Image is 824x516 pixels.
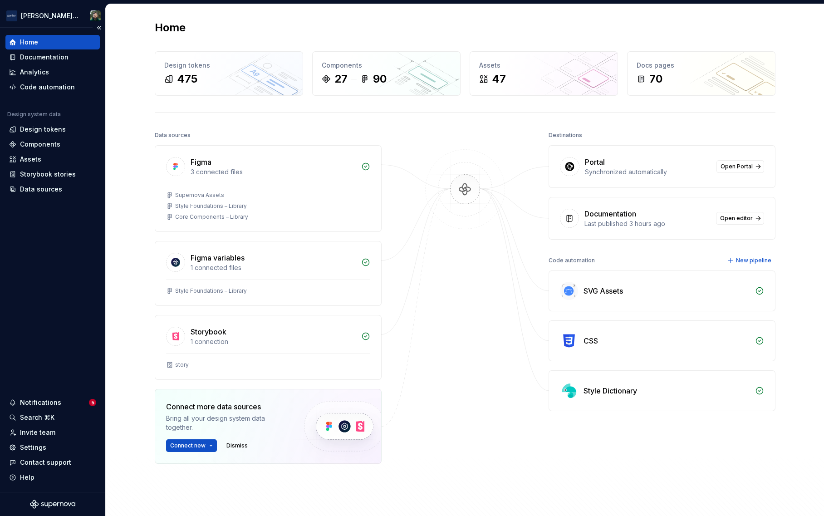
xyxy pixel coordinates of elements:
div: Help [20,473,34,482]
button: Collapse sidebar [93,21,105,34]
div: Documentation [584,208,636,219]
div: Figma variables [191,252,245,263]
div: Storybook [191,326,226,337]
div: Code automation [549,254,595,267]
div: Synchronized automatically [585,167,711,177]
div: Notifications [20,398,61,407]
a: Open Portal [716,160,764,173]
span: Connect new [170,442,206,449]
a: Open editor [716,212,764,225]
button: [PERSON_NAME] AirlinesAndlei Lisboa [2,6,103,25]
div: Search ⌘K [20,413,54,422]
a: Analytics [5,65,100,79]
div: Home [20,38,38,47]
span: Open editor [720,215,753,222]
button: Help [5,470,100,485]
div: 90 [373,72,387,86]
div: Style Foundations – Library [175,287,247,295]
a: Settings [5,440,100,455]
div: Invite team [20,428,55,437]
div: 1 connection [191,337,356,346]
img: Andlei Lisboa [90,10,101,21]
span: Dismiss [226,442,248,449]
div: Analytics [20,68,49,77]
a: Assets47 [470,51,618,96]
button: Notifications5 [5,395,100,410]
span: New pipeline [736,257,771,264]
div: Connect more data sources [166,401,289,412]
div: Design tokens [164,61,294,70]
div: [PERSON_NAME] Airlines [21,11,79,20]
div: Documentation [20,53,69,62]
a: Design tokens475 [155,51,303,96]
div: Bring all your design system data together. [166,414,289,432]
div: story [175,361,189,369]
div: Code automation [20,83,75,92]
div: Destinations [549,129,582,142]
img: f0306bc8-3074-41fb-b11c-7d2e8671d5eb.png [6,10,17,21]
a: Components [5,137,100,152]
a: Figma variables1 connected filesStyle Foundations – Library [155,241,382,306]
div: Style Dictionary [584,385,637,396]
div: 1 connected files [191,263,356,272]
a: Assets [5,152,100,167]
a: Data sources [5,182,100,197]
button: Search ⌘K [5,410,100,425]
div: Data sources [20,185,62,194]
div: Figma [191,157,211,167]
a: Home [5,35,100,49]
button: Connect new [166,439,217,452]
div: Style Foundations – Library [175,202,247,210]
div: Settings [20,443,46,452]
div: 475 [177,72,197,86]
div: Last published 3 hours ago [584,219,711,228]
button: New pipeline [725,254,775,267]
button: Contact support [5,455,100,470]
div: Components [20,140,60,149]
h2: Home [155,20,186,35]
div: Storybook stories [20,170,76,179]
div: SVG Assets [584,285,623,296]
a: Invite team [5,425,100,440]
a: Figma3 connected filesSupernova AssetsStyle Foundations – LibraryCore Components – Library [155,145,382,232]
span: Open Portal [721,163,753,170]
div: Components [322,61,451,70]
div: Portal [585,157,605,167]
div: 70 [649,72,662,86]
button: Dismiss [222,439,252,452]
span: 5 [89,399,96,406]
a: Storybook stories [5,167,100,182]
div: 47 [492,72,506,86]
a: Design tokens [5,122,100,137]
a: Documentation [5,50,100,64]
div: Supernova Assets [175,192,224,199]
div: Design system data [7,111,61,118]
div: 27 [334,72,348,86]
svg: Supernova Logo [30,500,75,509]
div: Assets [479,61,608,70]
a: Storybook1 connectionstory [155,315,382,380]
a: Components2790 [312,51,461,96]
div: 3 connected files [191,167,356,177]
div: Data sources [155,129,191,142]
div: Contact support [20,458,71,467]
div: Docs pages [637,61,766,70]
a: Code automation [5,80,100,94]
div: Design tokens [20,125,66,134]
a: Docs pages70 [627,51,775,96]
div: Assets [20,155,41,164]
div: CSS [584,335,598,346]
div: Core Components – Library [175,213,248,221]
